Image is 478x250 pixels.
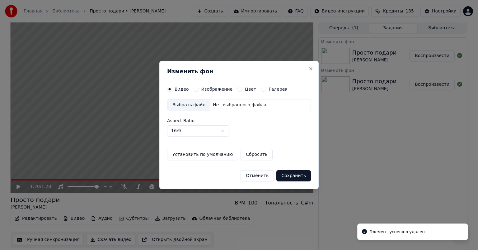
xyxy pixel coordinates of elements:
label: Aspect Ratio [167,118,311,123]
div: Выбрать файл [167,99,210,111]
label: Видео [175,87,189,91]
div: Нет выбранного файла [210,102,269,108]
label: Изображение [201,87,233,91]
button: Сохранить [276,170,311,181]
label: Цвет [245,87,256,91]
button: Сбросить [241,149,273,160]
label: Галерея [269,87,288,91]
h2: Изменить фон [167,69,311,74]
button: Отменить [241,170,274,181]
button: Установить по умолчанию [167,149,238,160]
